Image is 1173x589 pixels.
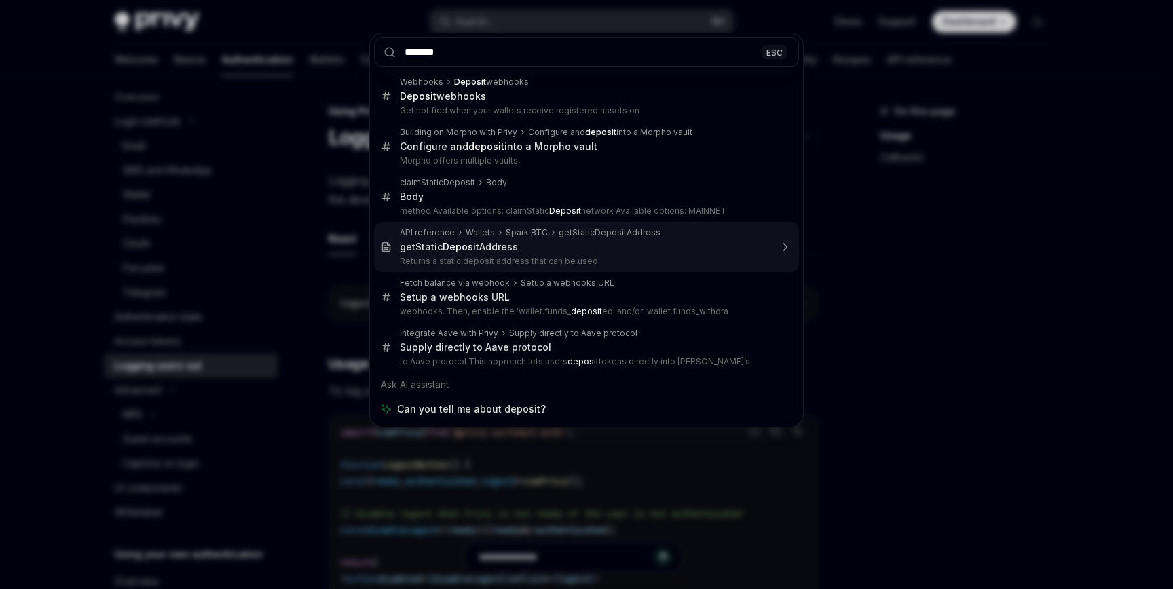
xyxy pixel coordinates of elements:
div: Setup a webhooks URL [400,291,510,303]
div: Fetch balance via webhook [400,278,510,288]
p: Returns a static deposit address that can be used [400,256,770,267]
b: deposit [585,127,616,137]
div: getStaticDepositAddress [559,227,660,238]
div: Body [400,191,424,203]
div: Spark BTC [506,227,548,238]
div: Integrate Aave with Privy [400,328,498,339]
b: deposit [571,306,602,316]
span: Can you tell me about deposit? [397,402,546,416]
div: getStatic Address [400,241,518,253]
p: to Aave protocol This approach lets users tokens directly into [PERSON_NAME]’s [400,356,770,367]
div: Setup a webhooks URL [521,278,614,288]
div: webhooks [454,77,529,88]
b: Deposit [454,77,486,87]
div: webhooks [400,90,486,102]
b: Deposit [549,206,581,216]
div: ESC [762,45,787,59]
div: Building on Morpho with Privy [400,127,517,138]
p: method Available options: claimStatic network Available options: MAINNET [400,206,770,216]
b: Deposit [443,241,479,252]
p: webhooks. Then, enable the 'wallet.funds_ ed' and/or 'wallet.funds_withdra [400,306,770,317]
div: Configure and into a Morpho vault [528,127,692,138]
div: Body [486,177,507,188]
b: Deposit [400,90,436,102]
b: deposit [567,356,599,366]
div: Supply directly to Aave protocol [509,328,637,339]
p: Get notified when your wallets receive registered assets on [400,105,770,116]
div: Configure and into a Morpho vault [400,140,597,153]
div: Webhooks [400,77,443,88]
div: Ask AI assistant [374,373,799,397]
p: Morpho offers multiple vaults, [400,155,770,166]
b: deposit [468,140,504,152]
div: Wallets [466,227,495,238]
div: API reference [400,227,455,238]
div: claimStaticDeposit [400,177,475,188]
div: Supply directly to Aave protocol [400,341,551,354]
